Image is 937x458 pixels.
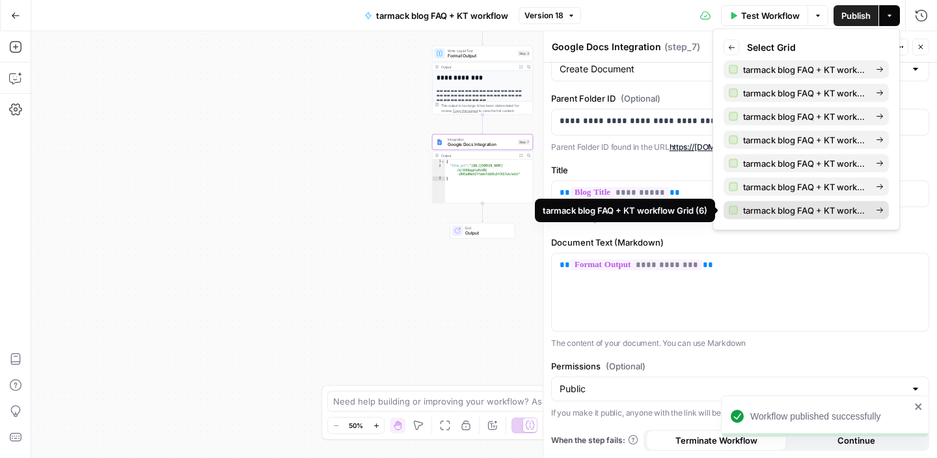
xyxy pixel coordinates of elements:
label: Document Text (Markdown) [551,236,929,249]
div: Output [441,64,515,70]
a: https://[DOMAIN_NAME]/drive/u/1/folders/[folder_id [670,142,855,152]
span: Publish [841,9,871,22]
span: tarmack blog FAQ + KT workflow Grid (6) [743,204,865,217]
textarea: Google Docs Integration [552,40,661,53]
div: 1 [433,160,446,164]
g: Edge from step_2 to step_3 [482,26,483,45]
div: EndOutput [432,223,533,238]
img: Instagram%20post%20-%201%201.png [437,139,443,145]
span: Version 18 [524,10,564,21]
span: Toggle code folding, rows 1 through 3 [441,160,445,164]
g: Edge from step_7 to end [482,203,483,222]
button: Publish [834,5,878,26]
span: (Optional) [606,360,645,373]
div: Select Grid [724,40,889,55]
label: Permissions [551,360,929,373]
g: Edge from step_3 to step_7 [482,115,483,134]
div: IntegrationGoogle Docs IntegrationStep 7Output{ "file_url":"[URL][DOMAIN_NAME] /d/1OO0pgelw0vXRG ... [432,134,533,203]
div: 3 [433,177,446,181]
span: tarmack blog FAQ + KT workflow Grid (5) [743,180,865,193]
button: Version 18 [519,7,581,24]
span: tarmack blog FAQ + KT workflow Grid (1) [743,87,865,100]
span: Format Output [448,53,515,59]
input: Public [560,382,905,395]
span: tarmack blog FAQ + KT workflow [376,9,508,22]
button: Continue [787,430,927,451]
span: (Optional) [621,92,660,105]
span: Integration [448,137,515,142]
div: Workflow published successfully [750,410,910,423]
div: Step 7 [518,139,530,145]
button: Test Workflow [721,5,808,26]
button: tarmack blog FAQ + KT workflow [357,5,516,26]
span: Continue [837,434,875,447]
input: Create Document [560,63,905,76]
div: tarmack blog FAQ + KT workflow Grid (6) [543,204,707,217]
button: close [914,401,923,412]
span: Google Docs Integration [448,141,515,148]
p: If you make it public, anyone with the link will be able to see the document. [551,407,929,420]
label: Parent Folder ID [551,92,929,105]
label: Title [551,164,929,177]
span: tarmack blog FAQ + KT workflow Grid (4) [743,157,865,170]
span: ( step_7 ) [664,40,700,53]
a: When the step fails: [551,435,638,446]
div: Step 3 [518,51,530,57]
span: Terminate Workflow [675,434,757,447]
p: The content of your document. You can use Markdown [551,337,929,350]
span: tarmack blog FAQ + KT workflow Grid [743,63,865,76]
span: tarmack blog FAQ + KT workflow Grid (3) [743,134,865,147]
div: 2 [433,164,446,177]
div: Output [441,153,515,158]
span: 50% [349,420,363,431]
span: Output [465,230,509,236]
span: End [465,225,509,231]
span: Copy the output [453,109,478,113]
span: Write Liquid Text [448,48,515,53]
p: Parent Folder ID found in the URL ] [551,141,929,154]
span: tarmack blog FAQ + KT workflow Grid (2) [743,110,865,123]
div: This output is too large & has been abbreviated for review. to view the full content. [441,103,530,113]
span: Test Workflow [741,9,800,22]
